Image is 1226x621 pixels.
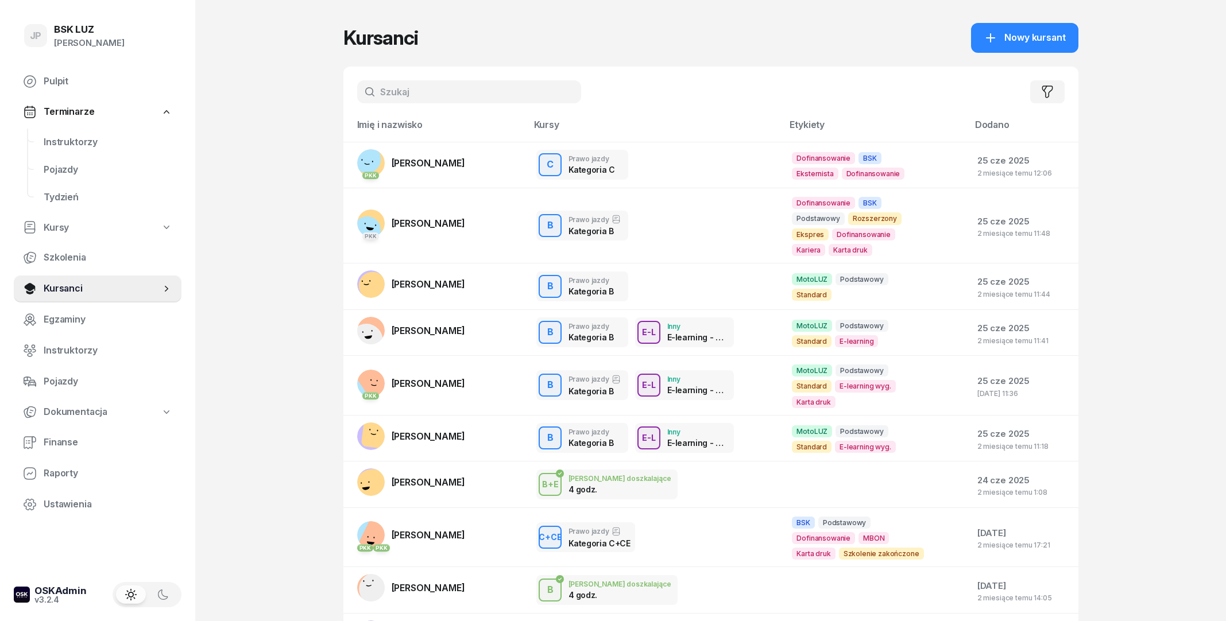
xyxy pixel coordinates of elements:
[357,370,465,397] a: PKK[PERSON_NAME]
[542,429,558,448] div: B
[977,321,1069,336] div: 25 cze 2025
[835,380,896,392] span: E-learning wyg.
[539,374,562,397] button: B
[835,441,896,453] span: E-learning wyg.
[792,168,838,180] span: Eksternista
[343,117,527,142] th: Imię i nazwisko
[14,244,181,271] a: Szkolenia
[568,375,621,384] div: Prawo jazdy
[977,541,1069,549] div: 2 miesiące temu 17:21
[858,197,881,209] span: BSK
[14,368,181,395] a: Pojazdy
[357,544,374,552] div: PKK
[44,497,172,512] span: Ustawienia
[842,168,905,180] span: Dofinansowanie
[836,273,888,285] span: Podstawowy
[792,396,835,408] span: Karta druk
[533,530,566,545] div: C+CE
[357,521,465,549] a: PKKPKK[PERSON_NAME]
[792,228,829,240] span: Ekspres
[848,212,902,224] span: Rozszerzony
[977,374,1069,389] div: 25 cze 2025
[357,468,465,496] a: [PERSON_NAME]
[44,250,172,265] span: Szkolenia
[637,325,660,340] div: E-L
[392,529,465,541] span: [PERSON_NAME]
[44,104,94,119] span: Terminarze
[792,335,831,347] span: Standard
[539,153,562,176] button: C
[792,517,815,529] span: BSK
[373,544,390,552] div: PKK
[568,428,614,436] div: Prawo jazdy
[792,152,855,164] span: Dofinansowanie
[44,281,161,296] span: Kursanci
[568,155,615,162] div: Prawo jazdy
[362,232,379,240] div: PKK
[836,364,888,377] span: Podstawowy
[362,392,379,399] div: PKK
[667,375,727,383] div: Inny
[568,438,614,448] div: Kategoria B
[971,23,1078,53] a: Nowy kursant
[362,172,379,179] div: PKK
[568,323,614,330] div: Prawo jazdy
[637,321,660,344] button: E-L
[667,428,727,436] div: Inny
[792,441,831,453] span: Standard
[568,484,628,494] div: 4 godz.
[818,517,871,529] span: Podstawowy
[542,216,558,235] div: B
[792,320,832,332] span: MotoLUZ
[539,321,562,344] button: B
[542,277,558,296] div: B
[568,286,614,296] div: Kategoria B
[637,378,660,393] div: E-L
[542,156,558,175] div: C
[357,149,465,177] a: PKK[PERSON_NAME]
[357,422,465,450] a: [PERSON_NAME]
[568,332,614,342] div: Kategoria B
[792,244,825,256] span: Kariera
[44,190,172,205] span: Tydzień
[977,230,1069,237] div: 2 miesiące temu 11:48
[568,538,628,548] div: Kategoria C+CE
[977,443,1069,450] div: 2 miesiące temu 11:18
[343,28,418,48] h1: Kursanci
[792,273,832,285] span: MotoLUZ
[977,274,1069,289] div: 25 cze 2025
[14,399,181,425] a: Dokumentacja
[977,337,1069,344] div: 2 miesiące temu 11:41
[44,220,69,235] span: Kursy
[539,526,562,549] button: C+CE
[357,317,465,344] a: [PERSON_NAME]
[542,323,558,343] div: B
[792,212,844,224] span: Podstawowy
[539,579,562,601] button: B
[54,25,125,34] div: BSK LUZ
[44,312,172,327] span: Egzaminy
[792,548,835,560] span: Karta druk
[392,218,465,229] span: [PERSON_NAME]
[792,532,855,544] span: Dofinansowanie
[392,476,465,488] span: [PERSON_NAME]
[977,426,1069,441] div: 25 cze 2025
[392,278,465,290] span: [PERSON_NAME]
[357,80,581,103] input: Szukaj
[568,165,615,174] div: Kategoria C
[30,31,42,41] span: JP
[44,162,172,177] span: Pojazdy
[537,477,563,491] div: B+E
[637,374,660,397] button: E-L
[839,548,924,560] span: Szkolenie zakończone
[977,579,1069,593] div: [DATE]
[832,228,895,240] span: Dofinansowanie
[783,117,968,142] th: Etykiety
[34,596,87,604] div: v3.2.4
[858,532,889,544] span: MBON
[667,332,727,342] div: E-learning - 90 dni
[44,135,172,150] span: Instruktorzy
[792,425,832,437] span: MotoLUZ
[792,380,831,392] span: Standard
[568,590,628,600] div: 4 godz.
